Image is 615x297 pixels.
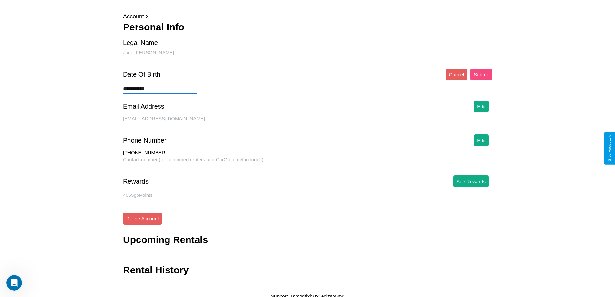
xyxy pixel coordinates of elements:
div: Legal Name [123,39,158,47]
div: Rewards [123,178,149,185]
h3: Upcoming Rentals [123,234,208,245]
button: Edit [474,134,489,146]
div: Date Of Birth [123,71,160,78]
h3: Rental History [123,265,189,276]
div: [PHONE_NUMBER] [123,150,492,157]
div: Contact number (for confirmed renters and CarGo to get in touch). [123,157,492,169]
p: Account [123,11,492,22]
div: Give Feedback [607,135,612,162]
iframe: Intercom live chat [6,275,22,291]
button: See Rewards [453,175,489,187]
div: Email Address [123,103,164,110]
div: Jack [PERSON_NAME] [123,50,492,62]
h3: Personal Info [123,22,492,33]
button: Submit [470,69,492,80]
button: Cancel [446,69,467,80]
div: Phone Number [123,137,167,144]
div: [EMAIL_ADDRESS][DOMAIN_NAME] [123,116,492,128]
button: Delete Account [123,213,162,225]
p: 4055 goPoints [123,191,492,199]
button: Edit [474,101,489,112]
